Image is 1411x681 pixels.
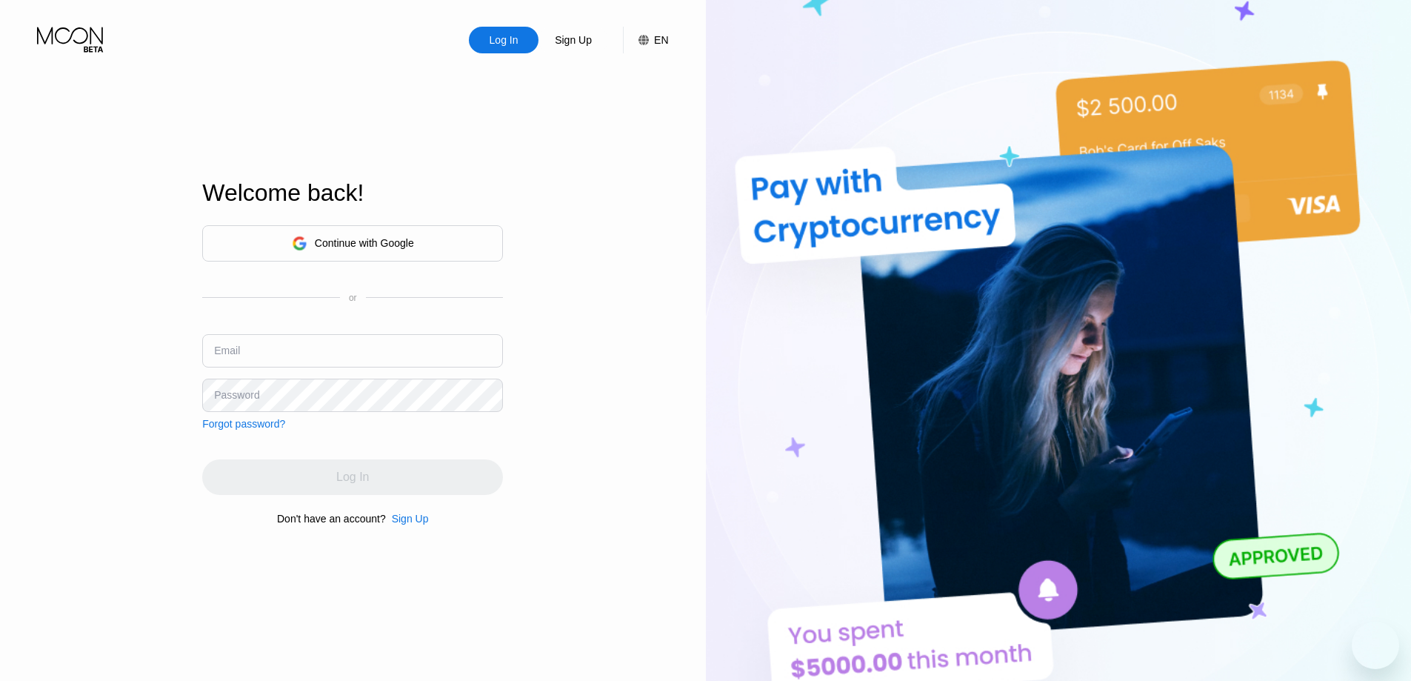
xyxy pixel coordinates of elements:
[349,293,357,303] div: or
[538,27,608,53] div: Sign Up
[202,179,503,207] div: Welcome back!
[623,27,668,53] div: EN
[315,237,414,249] div: Continue with Google
[654,34,668,46] div: EN
[202,225,503,262] div: Continue with Google
[488,33,520,47] div: Log In
[1352,622,1399,669] iframe: Button to launch messaging window
[553,33,593,47] div: Sign Up
[277,513,386,525] div: Don't have an account?
[392,513,429,525] div: Sign Up
[214,345,240,356] div: Email
[202,418,285,430] div: Forgot password?
[214,389,259,401] div: Password
[386,513,429,525] div: Sign Up
[469,27,538,53] div: Log In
